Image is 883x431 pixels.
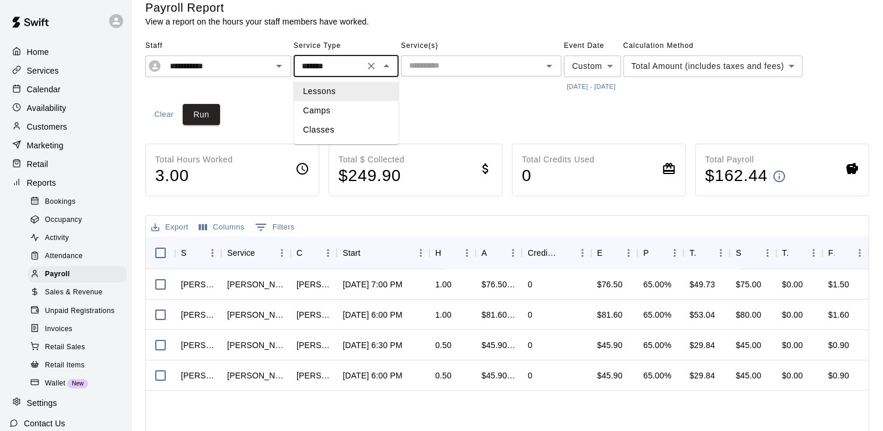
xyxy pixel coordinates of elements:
[28,248,127,265] div: Attendance
[564,79,619,95] button: [DATE] - [DATE]
[296,237,303,269] div: Customer
[28,194,127,210] div: Bookings
[28,303,127,319] div: Unpaid Registrations
[255,245,271,261] button: Sort
[458,244,476,262] button: Menu
[45,232,69,244] span: Activity
[303,245,319,261] button: Sort
[28,320,131,338] a: Invoices
[45,305,114,317] span: Unpaid Registrations
[148,218,191,237] button: Export
[401,37,561,55] span: Service(s)
[643,339,671,351] div: 65.00%
[435,237,442,269] div: Hours
[782,237,788,269] div: Tax
[759,244,776,262] button: Menu
[175,237,221,269] div: Staff
[296,309,331,321] div: Ashley Garza
[435,370,452,381] div: 0.50
[435,309,452,321] div: 1.00
[623,37,803,55] span: Calculation Method
[828,279,849,290] div: $1.50
[851,244,868,262] button: Menu
[9,99,122,117] div: Availability
[591,237,637,269] div: Effective Price
[291,237,337,269] div: Customer
[557,245,574,261] button: Sort
[481,370,516,381] div: $45.90 (Card)
[145,37,291,55] span: Staff
[28,374,131,392] a: WalletNew
[735,309,761,321] div: $80.00
[805,244,822,262] button: Menu
[296,370,331,381] div: Missy Quent
[689,279,715,290] div: $49.73
[742,245,759,261] button: Sort
[296,339,331,351] div: Missy Quent
[187,245,204,261] button: Sort
[28,356,131,374] a: Retail Items
[294,37,399,55] span: Service Type
[828,370,849,381] div: $0.90
[522,237,591,269] div: Credits Used
[27,158,48,170] p: Retail
[183,104,220,126] button: Run
[835,245,851,261] button: Sort
[155,166,233,186] h4: 3.00
[522,154,594,166] p: Total Credits Used
[27,397,57,409] p: Settings
[828,237,835,269] div: Fees
[591,269,637,300] div: $76.50
[45,342,85,353] span: Retail Sales
[28,321,127,338] div: Invoices
[782,339,803,351] div: $0.00
[9,155,122,173] a: Retail
[9,62,122,79] a: Services
[319,244,337,262] button: Menu
[181,309,215,321] div: Andy Schmid
[343,279,402,290] div: Oct 8, 2025, 7:00 PM
[27,84,61,95] p: Calendar
[689,309,715,321] div: $53.04
[338,166,404,186] h4: $ 249.90
[564,37,621,55] span: Event Date
[603,245,620,261] button: Sort
[28,376,127,392] div: WalletNew
[227,339,285,351] div: Andy Schmid 30 min lesson (Softball, Baseball, Football)
[528,339,532,351] div: 0
[528,279,532,290] div: 0
[45,251,83,262] span: Attendance
[528,237,557,269] div: Credits Used
[689,237,696,269] div: Total Pay
[252,218,298,237] button: Show filters
[705,154,786,166] p: Total Payroll
[24,418,65,429] p: Contact Us
[435,339,452,351] div: 0.50
[337,237,429,269] div: Start
[271,58,287,74] button: Open
[27,46,49,58] p: Home
[481,237,488,269] div: Amount Paid
[294,82,399,101] li: Lessons
[28,211,131,229] a: Occupancy
[28,266,131,284] a: Payroll
[145,104,183,126] button: Clear
[730,237,776,269] div: Subtotal
[45,214,82,226] span: Occupancy
[689,339,715,351] div: $29.84
[9,81,122,98] div: Calendar
[28,248,131,266] a: Attendance
[481,309,516,321] div: $81.60 (Card)
[378,58,395,74] button: Close
[9,174,122,192] div: Reports
[9,118,122,135] a: Customers
[683,237,730,269] div: Total Pay
[9,43,122,61] a: Home
[196,218,247,237] button: Select columns
[705,166,767,186] h4: $ 162.44
[273,244,291,262] button: Menu
[735,279,761,290] div: $75.00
